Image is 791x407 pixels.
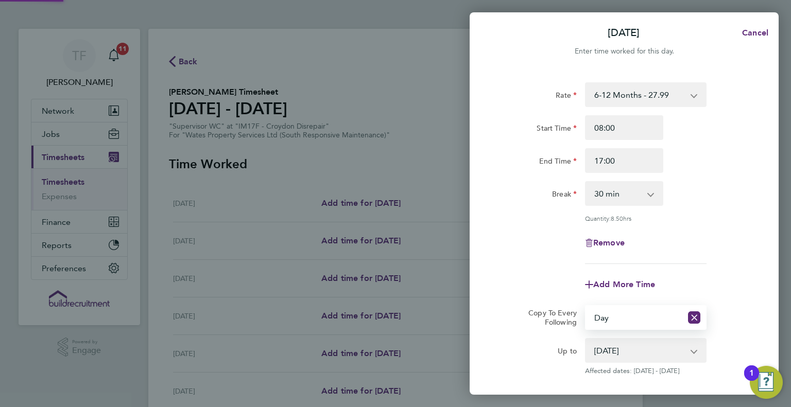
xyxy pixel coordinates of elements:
[537,123,577,136] label: Start Time
[585,214,707,222] div: Quantity: hrs
[552,189,577,202] label: Break
[585,148,663,173] input: E.g. 18:00
[739,28,768,38] span: Cancel
[726,23,779,43] button: Cancel
[585,367,707,375] span: Affected dates: [DATE] - [DATE]
[750,366,783,399] button: Open Resource Center, 1 new notification
[539,156,577,169] label: End Time
[585,115,663,140] input: E.g. 08:00
[688,306,700,329] button: Reset selection
[585,280,655,289] button: Add More Time
[520,308,577,327] label: Copy To Every Following
[593,279,655,289] span: Add More Time
[556,91,577,103] label: Rate
[749,373,754,386] div: 1
[608,26,640,40] p: [DATE]
[593,238,625,247] span: Remove
[611,214,623,222] span: 8.50
[470,45,779,58] div: Enter time worked for this day.
[558,346,577,359] label: Up to
[585,239,625,247] button: Remove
